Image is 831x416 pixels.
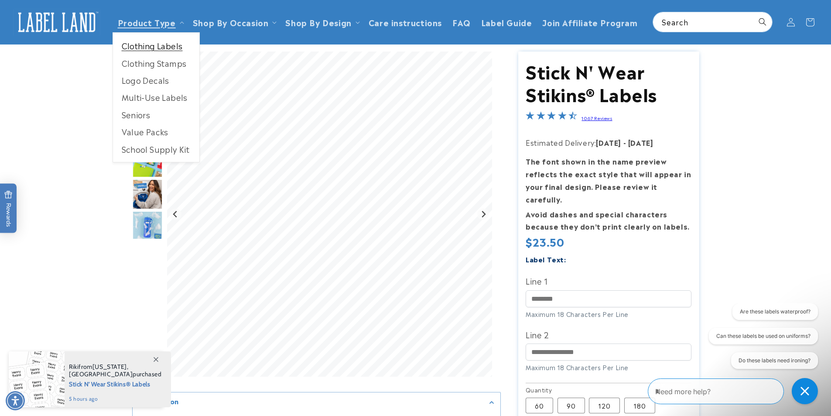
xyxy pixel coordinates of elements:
div: Go to slide 7 [132,211,163,241]
span: 5 hours ago [69,395,162,403]
h1: Stick N' Wear Stikins® Labels [526,59,691,105]
a: Label Land [10,5,104,39]
span: from , purchased [69,363,162,378]
button: Search [753,12,772,31]
span: Join Affiliate Program [542,17,637,27]
summary: Description [133,392,500,412]
a: Product Type [118,16,176,28]
span: Shop By Occasion [193,17,269,27]
strong: - [623,137,626,148]
label: 120 [589,398,620,413]
label: Line 1 [526,274,691,288]
div: Maximum 18 Characters Per Line [526,309,691,319]
span: $23.50 [526,234,564,249]
label: Line 2 [526,327,691,341]
span: FAQ [452,17,471,27]
strong: [DATE] [596,137,621,148]
span: Stick N' Wear Stikins® Labels [69,378,162,389]
a: School Supply Kit [113,141,199,158]
strong: [DATE] [628,137,653,148]
strong: The font shown in the name preview reflects the exact style that will appear in your final design... [526,156,691,204]
a: FAQ [447,12,476,32]
label: 90 [557,398,585,413]
a: Multi-Use Labels [113,89,199,106]
div: Go to slide 6 [132,179,163,210]
label: Label Text: [526,254,566,264]
a: Logo Decals [113,72,199,89]
a: Clothing Stamps [113,55,199,72]
span: Care instructions [369,17,442,27]
a: Seniors [113,106,199,123]
button: Previous slide [170,208,181,220]
strong: Avoid dashes and special characters because they don’t print clearly on labels. [526,209,690,232]
p: Estimated Delivery: [526,136,691,149]
a: Label Guide [476,12,537,32]
img: Label Land [13,9,100,36]
iframe: Gorgias live chat conversation starters [701,303,822,377]
span: [GEOGRAPHIC_DATA] [69,370,133,378]
a: Care instructions [363,12,447,32]
iframe: Gorgias Floating Chat [648,375,822,407]
button: Next slide [477,208,489,220]
a: Clothing Labels [113,37,199,54]
a: Shop By Design [285,16,351,28]
summary: Shop By Design [280,12,363,32]
iframe: Sign Up via Text for Offers [7,346,110,372]
div: Accessibility Menu [6,391,25,410]
img: Stick N' Wear® Labels - Label Land [132,211,163,241]
span: Label Guide [481,17,532,27]
label: 60 [526,398,553,413]
a: Join Affiliate Program [537,12,643,32]
a: Value Packs [113,123,199,140]
summary: Shop By Occasion [188,12,280,32]
span: Rewards [4,190,13,227]
a: 1067 Reviews - open in a new tab [581,115,612,121]
span: 4.7-star overall rating [526,112,577,123]
div: Maximum 18 Characters Per Line [526,363,691,372]
label: 180 [624,398,655,413]
div: Go to slide 5 [132,147,163,178]
img: Stick N' Wear® Labels - Label Land [132,179,163,210]
legend: Quantity [526,385,553,394]
summary: Product Type [113,12,188,32]
img: Stick N' Wear® Labels - Label Land [132,147,163,178]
